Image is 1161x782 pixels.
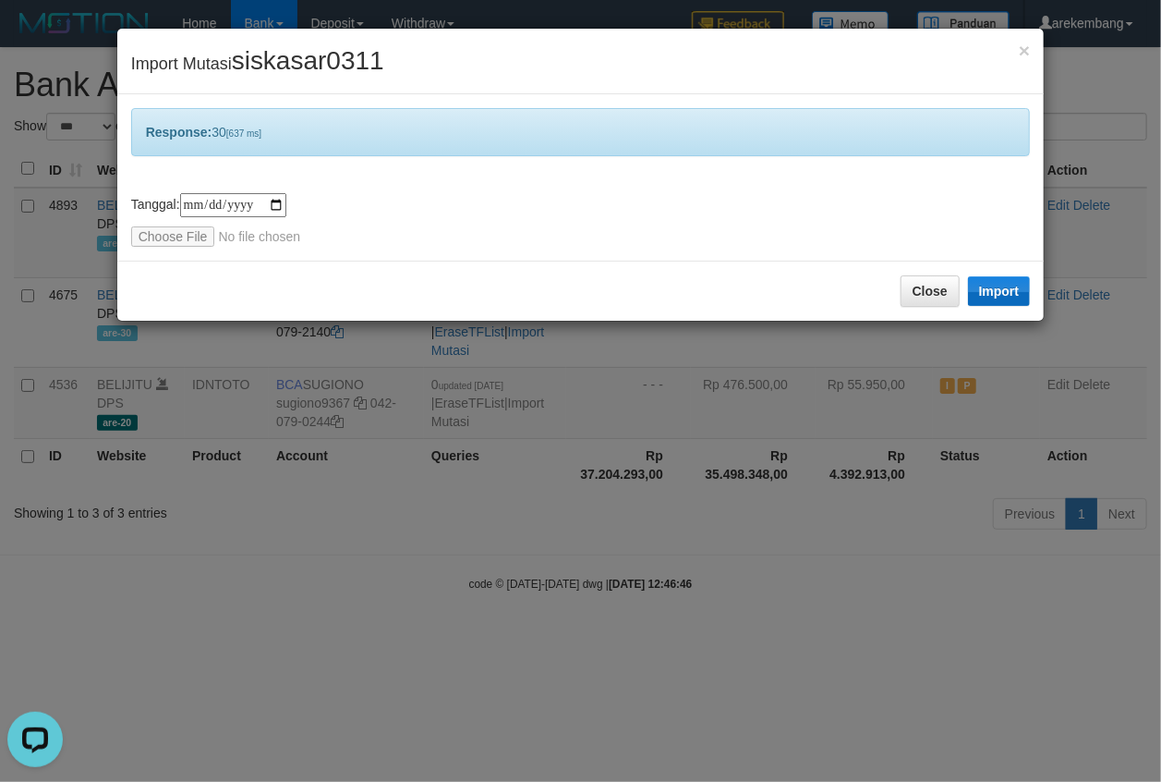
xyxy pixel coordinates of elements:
button: Close [1019,41,1030,60]
span: Import Mutasi [131,55,384,73]
button: Import [968,276,1031,306]
div: Tanggal: [131,193,1031,247]
div: 30 [131,108,1031,156]
span: [637 ms] [226,128,261,139]
span: siskasar0311 [232,46,384,75]
button: Close [901,275,960,307]
span: × [1019,40,1030,61]
b: Response: [146,125,212,140]
button: Open LiveChat chat widget [7,7,63,63]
